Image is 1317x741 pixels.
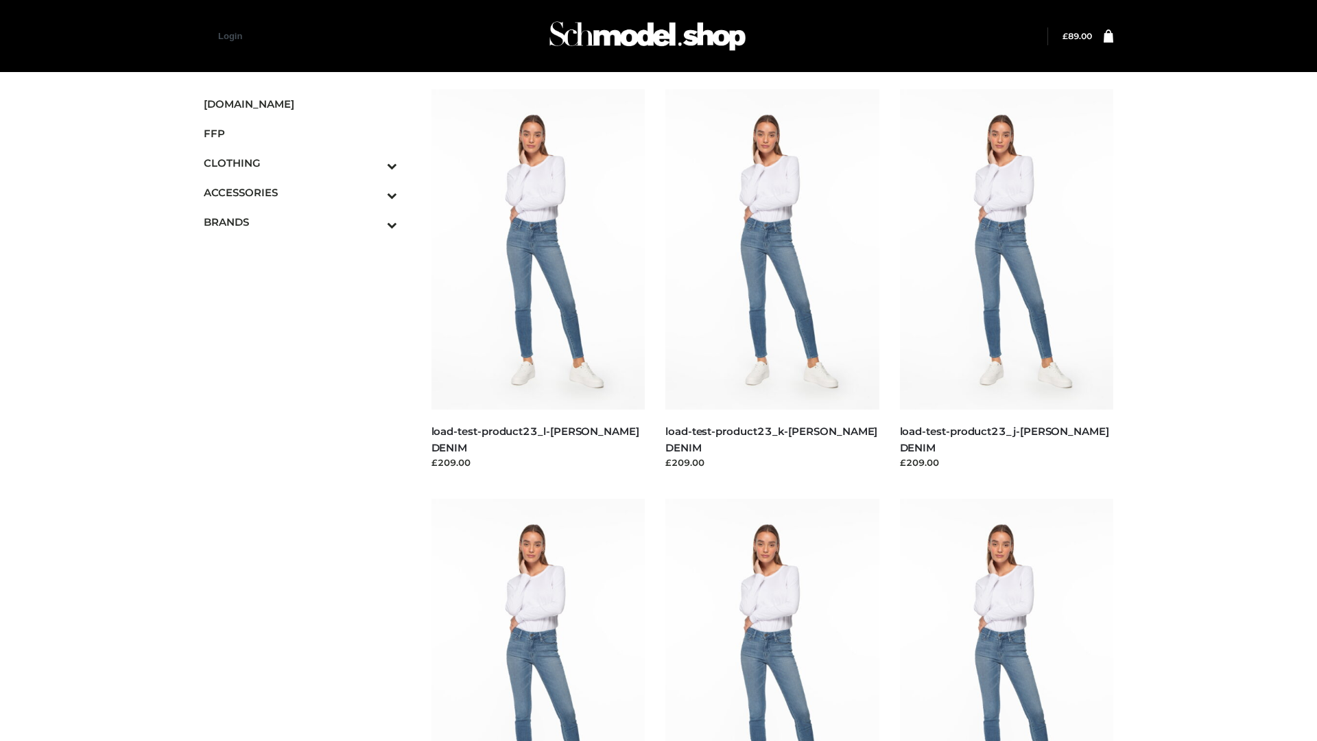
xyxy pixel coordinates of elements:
span: [DOMAIN_NAME] [204,96,397,112]
a: Login [218,31,242,41]
button: Toggle Submenu [349,207,397,237]
div: £209.00 [900,456,1114,469]
span: ACCESSORIES [204,185,397,200]
div: £209.00 [431,456,645,469]
span: CLOTHING [204,155,397,171]
a: ACCESSORIESToggle Submenu [204,178,397,207]
bdi: 89.00 [1063,31,1092,41]
img: Schmodel Admin 964 [545,9,750,63]
a: FFP [204,119,397,148]
a: CLOTHINGToggle Submenu [204,148,397,178]
span: £ [1063,31,1068,41]
a: [DOMAIN_NAME] [204,89,397,119]
span: FFP [204,126,397,141]
a: load-test-product23_j-[PERSON_NAME] DENIM [900,425,1109,454]
a: £89.00 [1063,31,1092,41]
a: BRANDSToggle Submenu [204,207,397,237]
a: load-test-product23_l-[PERSON_NAME] DENIM [431,425,639,454]
span: BRANDS [204,214,397,230]
button: Toggle Submenu [349,148,397,178]
a: load-test-product23_k-[PERSON_NAME] DENIM [665,425,877,454]
button: Toggle Submenu [349,178,397,207]
div: £209.00 [665,456,879,469]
